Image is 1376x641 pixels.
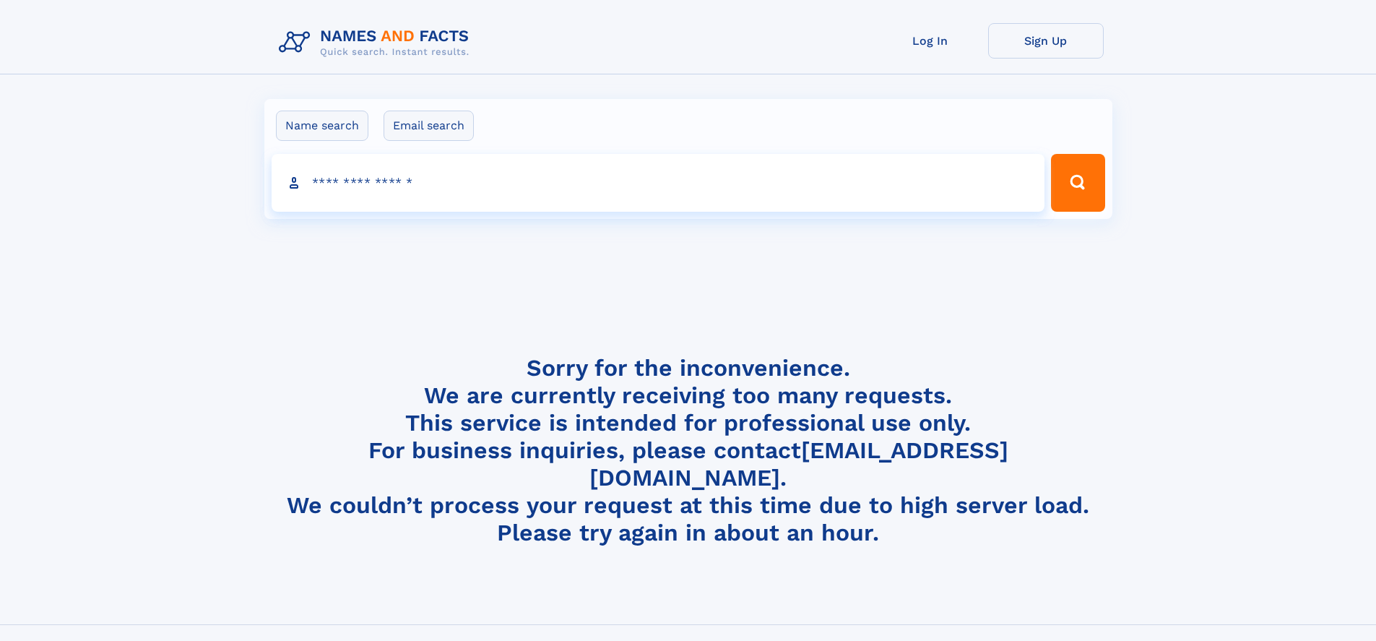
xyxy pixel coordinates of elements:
[589,436,1008,491] a: [EMAIL_ADDRESS][DOMAIN_NAME]
[384,111,474,141] label: Email search
[1051,154,1104,212] button: Search Button
[273,354,1104,547] h4: Sorry for the inconvenience. We are currently receiving too many requests. This service is intend...
[272,154,1045,212] input: search input
[873,23,988,59] a: Log In
[273,23,481,62] img: Logo Names and Facts
[276,111,368,141] label: Name search
[988,23,1104,59] a: Sign Up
